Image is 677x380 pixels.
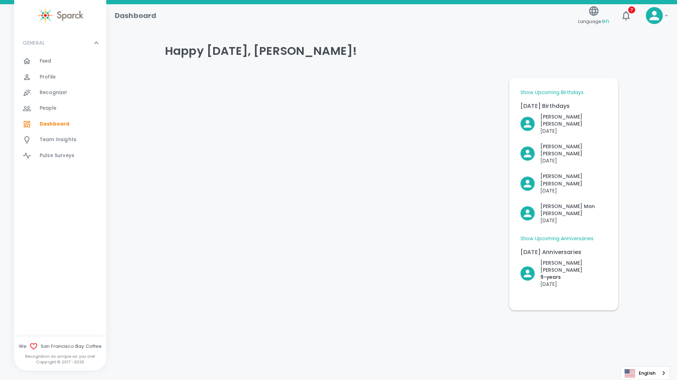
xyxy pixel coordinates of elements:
p: 9- years [540,274,607,281]
p: GENERAL [23,39,45,46]
div: GENERAL [14,32,106,53]
button: 7 [618,7,635,24]
div: Language [621,366,670,380]
a: Profile [14,69,106,85]
p: [PERSON_NAME] [PERSON_NAME] [540,173,607,187]
span: We San Francisco Bay Coffee [14,342,106,351]
a: English [621,367,670,380]
span: en [602,17,609,25]
span: Team Insights [40,136,76,143]
a: Team Insights [14,132,106,148]
span: 7 [628,6,635,13]
div: Click to Recognize! [515,167,607,194]
p: [PERSON_NAME] [PERSON_NAME] [540,143,607,157]
a: Show Upcoming Anniversaries [520,235,593,242]
button: Click to Recognize! [520,113,607,134]
p: [PERSON_NAME] [PERSON_NAME] [540,259,607,274]
p: [DATE] Birthdays [520,102,607,110]
a: Feed [14,53,106,69]
span: Language: [578,17,609,26]
button: Click to Recognize! [520,173,607,194]
p: [PERSON_NAME] [PERSON_NAME] [540,113,607,127]
aside: Language selected: English [621,366,670,380]
button: Language:en [575,3,612,28]
button: Click to Recognize! [520,259,607,288]
a: Pulse Surveys [14,148,106,163]
p: [PERSON_NAME] Man [PERSON_NAME] [540,203,607,217]
div: Click to Recognize! [515,254,607,288]
p: Recognition as unique as you are! [14,353,106,359]
button: Click to Recognize! [520,203,607,224]
a: Sparck logo [14,7,106,24]
div: GENERAL [14,53,106,166]
span: Dashboard [40,121,69,128]
p: [DATE] [540,127,607,134]
a: Recognize! [14,85,106,100]
span: Recognize! [40,89,67,96]
span: Pulse Surveys [40,152,74,159]
p: [DATE] [540,281,607,288]
a: Show Upcoming Birthdays [520,89,584,96]
a: Dashboard [14,116,106,132]
p: [DATE] [540,187,607,194]
span: Profile [40,74,56,81]
p: [DATE] Anniversaries [520,248,607,257]
div: Click to Recognize! [515,197,607,224]
p: [DATE] [540,217,607,224]
span: People [40,105,56,112]
h1: Dashboard [115,10,156,21]
h4: Happy [DATE], [PERSON_NAME]! [165,44,618,58]
span: Feed [40,58,52,65]
div: Click to Recognize! [515,108,607,134]
a: People [14,100,106,116]
p: [DATE] [540,157,607,164]
div: Click to Recognize! [515,137,607,164]
img: Sparck logo [37,7,83,24]
button: Click to Recognize! [520,143,607,164]
p: Copyright © 2017 - 2025 [14,359,106,365]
